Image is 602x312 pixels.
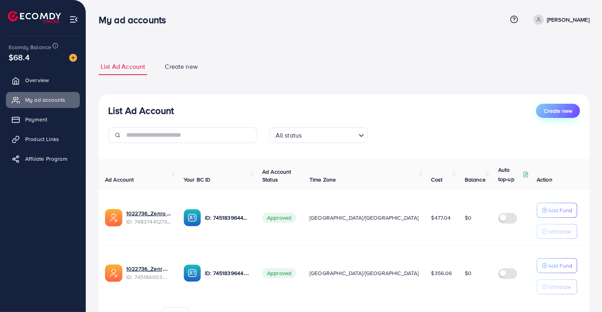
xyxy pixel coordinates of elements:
[6,131,80,147] a: Product Links
[537,176,552,184] span: Action
[6,151,80,167] a: Affiliate Program
[530,15,589,25] a: [PERSON_NAME]
[69,54,77,62] img: image
[262,213,296,223] span: Approved
[569,277,596,306] iframe: Chat
[537,224,577,239] button: Withdraw
[544,107,572,115] span: Create new
[25,135,59,143] span: Product Links
[205,268,250,278] p: ID: 7451839644771106833
[126,265,171,273] a: 1022736_Zenro store_1735016712629
[548,282,571,292] p: Withdraw
[126,273,171,281] span: ID: 7451840034455715856
[69,15,78,24] img: menu
[536,104,580,118] button: Create new
[165,62,198,71] span: Create new
[304,128,355,141] input: Search for option
[184,264,201,282] img: ic-ba-acc.ded83a64.svg
[274,130,304,141] span: All status
[105,176,134,184] span: Ad Account
[6,92,80,108] a: My ad accounts
[184,209,201,226] img: ic-ba-acc.ded83a64.svg
[105,209,122,226] img: ic-ads-acc.e4c84228.svg
[99,14,172,26] h3: My ad accounts
[25,96,65,104] span: My ad accounts
[126,218,171,226] span: ID: 7483744127381684241
[431,176,443,184] span: Cost
[108,105,174,116] h3: List Ad Account
[431,269,452,277] span: $356.06
[6,112,80,127] a: Payment
[465,176,486,184] span: Balance
[537,279,577,294] button: Withdraw
[8,11,61,23] img: logo
[537,203,577,218] button: Add Fund
[498,165,521,184] p: Auto top-up
[205,213,250,222] p: ID: 7451839644771106833
[270,127,368,143] div: Search for option
[548,261,572,270] p: Add Fund
[101,62,145,71] span: List Ad Account
[126,265,171,281] div: <span class='underline'>1022736_Zenro store_1735016712629</span></br>7451840034455715856
[465,269,471,277] span: $0
[184,176,211,184] span: Your BC ID
[126,209,171,217] a: 1022736_Zenro store 2_1742444975814
[309,176,336,184] span: Time Zone
[25,155,67,163] span: Affiliate Program
[548,227,571,236] p: Withdraw
[25,76,49,84] span: Overview
[537,258,577,273] button: Add Fund
[9,51,29,63] span: $68.4
[547,15,589,24] p: [PERSON_NAME]
[262,268,296,278] span: Approved
[548,206,572,215] p: Add Fund
[6,72,80,88] a: Overview
[25,116,47,123] span: Payment
[9,43,51,51] span: Ecomdy Balance
[309,269,419,277] span: [GEOGRAPHIC_DATA]/[GEOGRAPHIC_DATA]
[465,214,471,222] span: $0
[126,209,171,226] div: <span class='underline'>1022736_Zenro store 2_1742444975814</span></br>7483744127381684241
[431,214,451,222] span: $477.04
[262,168,291,184] span: Ad Account Status
[105,264,122,282] img: ic-ads-acc.e4c84228.svg
[309,214,419,222] span: [GEOGRAPHIC_DATA]/[GEOGRAPHIC_DATA]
